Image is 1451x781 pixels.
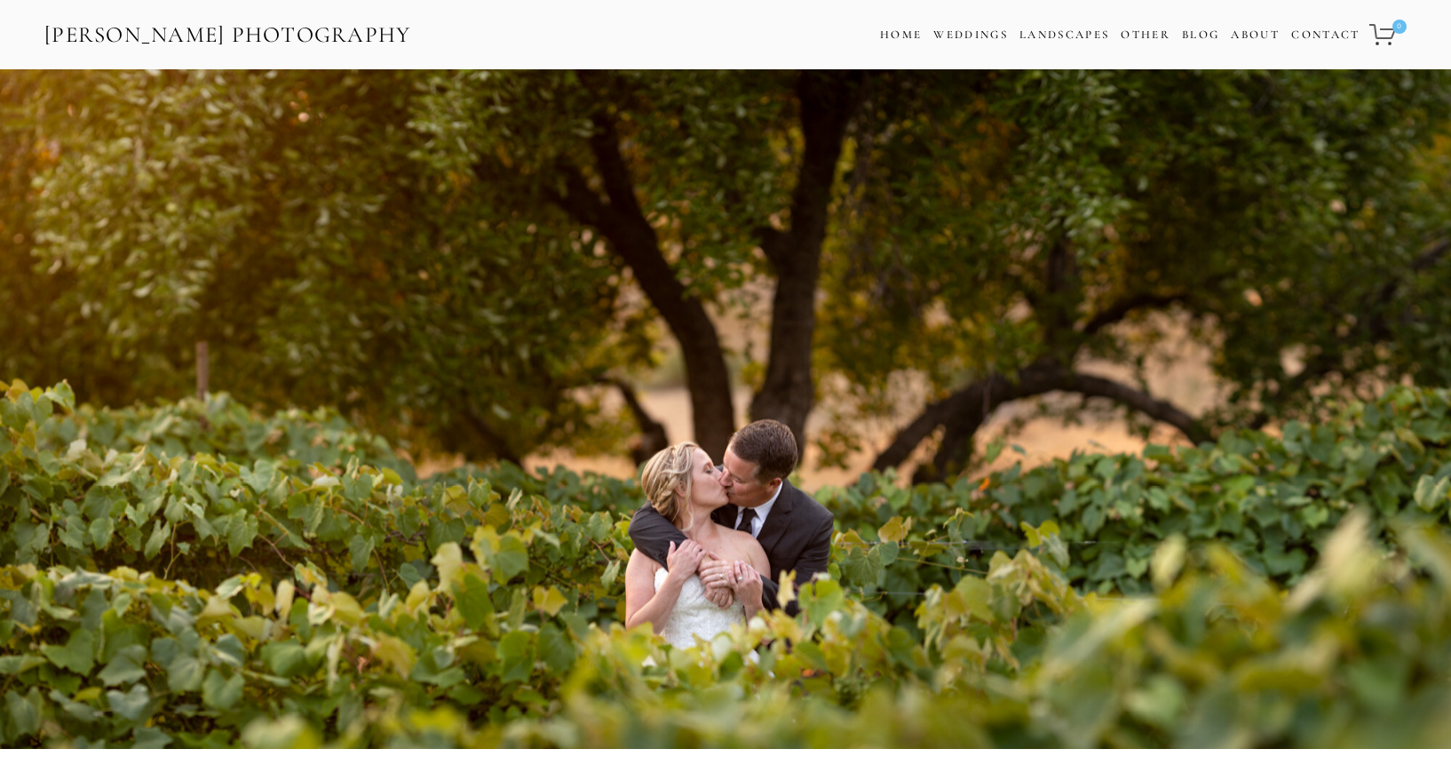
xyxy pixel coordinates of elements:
a: 0 items in cart [1367,13,1408,56]
a: Home [880,22,922,48]
a: [PERSON_NAME] Photography [43,15,413,55]
a: Contact [1291,22,1360,48]
a: Other [1121,28,1170,42]
span: 0 [1392,20,1407,34]
a: About [1231,22,1280,48]
a: Weddings [933,28,1008,42]
a: Landscapes [1019,28,1109,42]
a: Blog [1182,22,1219,48]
